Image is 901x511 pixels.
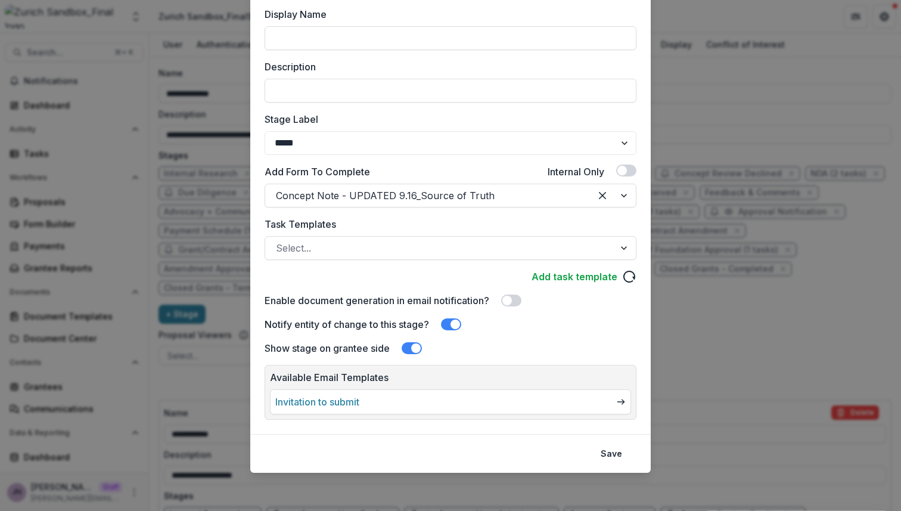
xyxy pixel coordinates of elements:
label: Description [265,60,629,74]
label: Add Form To Complete [265,165,370,179]
label: Enable document generation in email notification? [265,293,489,308]
a: Invitation to submit [275,395,359,409]
a: Add task template [532,270,617,284]
svg: reload [622,270,636,284]
label: Show stage on grantee side [265,341,390,355]
label: Task Templates [265,217,629,231]
label: Stage Label [265,112,629,126]
label: Notify entity of change to this stage? [265,317,429,332]
div: Clear selected options [593,186,612,205]
label: Display Name [265,7,629,21]
p: Available Email Templates [270,370,631,385]
label: Internal Only [548,165,604,179]
button: Save [594,444,629,463]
